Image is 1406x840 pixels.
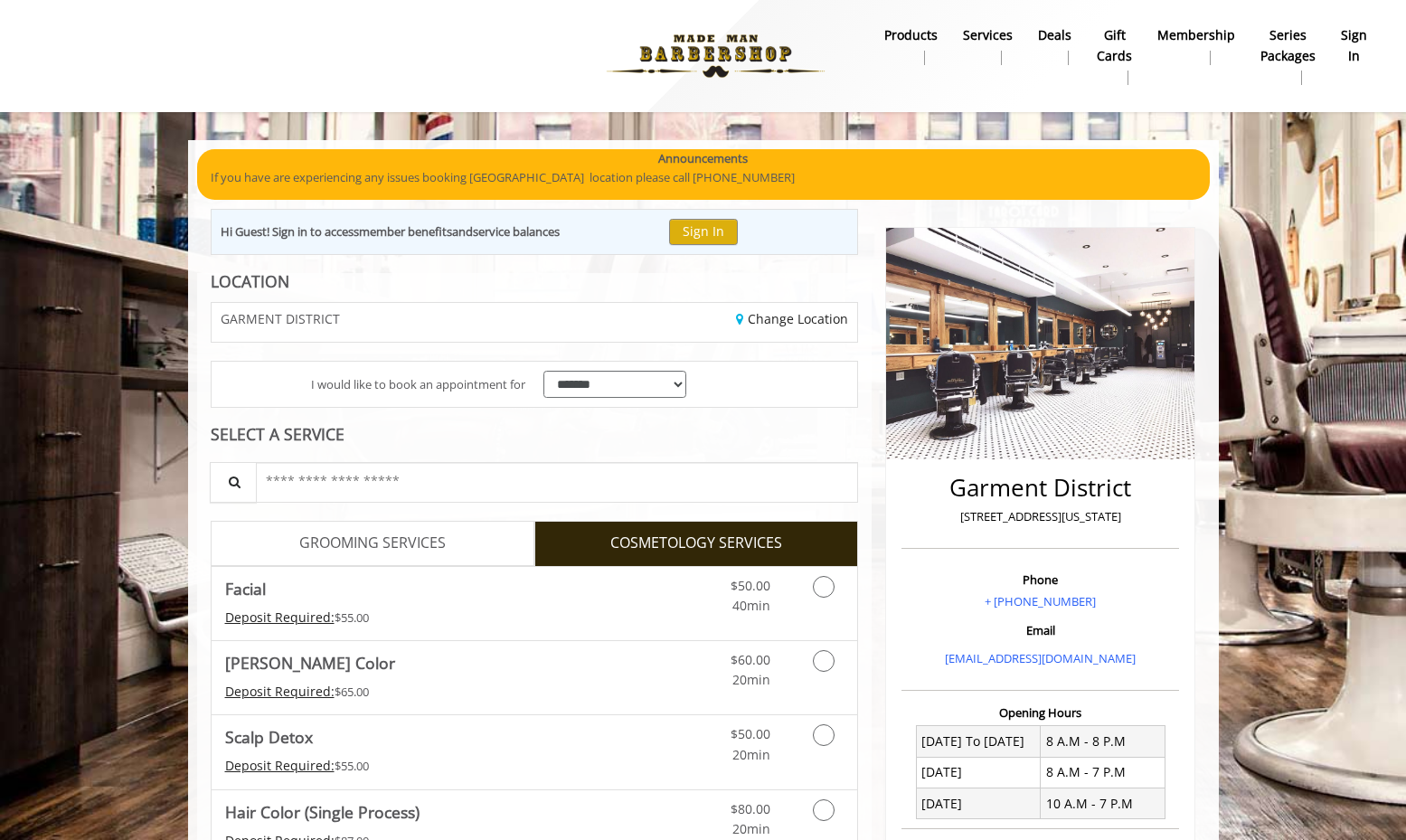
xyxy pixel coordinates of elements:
[963,25,1013,45] b: Services
[311,375,525,394] span: I would like to book an appointment for
[884,25,938,45] b: products
[1038,25,1071,45] b: Deals
[225,650,395,675] b: [PERSON_NAME] Color
[1145,23,1248,70] a: MembershipMembership
[732,671,770,688] span: 20min
[731,725,770,742] span: $50.00
[906,507,1175,526] p: [STREET_ADDRESS][US_STATE]
[906,573,1175,586] h3: Phone
[225,724,313,750] b: Scalp Detox
[732,820,770,837] span: 20min
[225,608,589,628] div: $55.00
[732,597,770,614] span: 40min
[985,593,1096,609] a: + [PHONE_NUMBER]
[225,756,589,776] div: $55.00
[732,746,770,763] span: 20min
[1041,726,1165,757] td: 8 A.M - 8 P.M
[736,310,848,327] a: Change Location
[916,788,1041,819] td: [DATE]
[1084,23,1145,90] a: Gift cardsgift cards
[901,706,1179,719] h3: Opening Hours
[1248,23,1328,90] a: Series packagesSeries packages
[731,800,770,817] span: $80.00
[906,624,1175,637] h3: Email
[1157,25,1235,45] b: Membership
[610,532,782,555] span: COSMETOLOGY SERVICES
[211,426,859,443] div: SELECT A SERVICE
[211,270,289,292] b: LOCATION
[1341,25,1367,66] b: sign in
[210,462,257,503] button: Service Search
[658,149,748,168] b: Announcements
[1041,757,1165,788] td: 8 A.M - 7 P.M
[1041,788,1165,819] td: 10 A.M - 7 P.M
[872,23,950,70] a: Productsproducts
[591,6,840,106] img: Made Man Barbershop logo
[359,223,452,240] b: member benefits
[1025,23,1084,70] a: DealsDeals
[299,532,446,555] span: GROOMING SERVICES
[473,223,560,240] b: service balances
[225,757,335,774] span: This service needs some Advance to be paid before we block your appointment
[225,682,589,702] div: $65.00
[916,757,1041,788] td: [DATE]
[731,651,770,668] span: $60.00
[1097,25,1132,66] b: gift cards
[221,222,560,241] div: Hi Guest! Sign in to access and
[225,683,335,700] span: This service needs some Advance to be paid before we block your appointment
[1328,23,1380,70] a: sign insign in
[950,23,1025,70] a: ServicesServices
[1260,25,1316,66] b: Series packages
[906,475,1175,501] h2: Garment District
[731,577,770,594] span: $50.00
[221,312,340,326] span: GARMENT DISTRICT
[225,609,335,626] span: This service needs some Advance to be paid before we block your appointment
[916,726,1041,757] td: [DATE] To [DATE]
[945,650,1136,666] a: [EMAIL_ADDRESS][DOMAIN_NAME]
[211,168,1196,187] p: If you have are experiencing any issues booking [GEOGRAPHIC_DATA] location please call [PHONE_NUM...
[225,799,420,825] b: Hair Color (Single Process)
[669,219,738,245] button: Sign In
[225,576,266,601] b: Facial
